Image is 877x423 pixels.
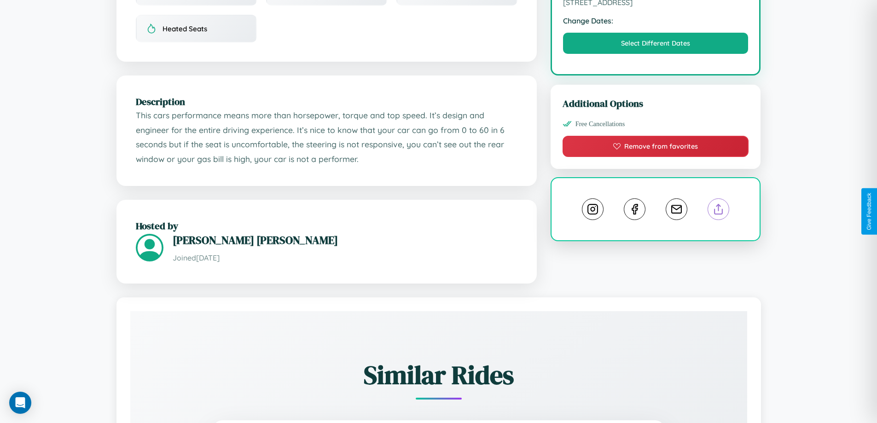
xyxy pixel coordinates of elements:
div: Give Feedback [866,193,872,230]
h2: Hosted by [136,219,517,232]
button: Select Different Dates [563,33,749,54]
div: Open Intercom Messenger [9,392,31,414]
span: Free Cancellations [575,120,625,128]
h2: Description [136,95,517,108]
button: Remove from favorites [563,136,749,157]
span: Heated Seats [163,24,207,33]
p: This cars performance means more than horsepower, torque and top speed. It’s design and engineer ... [136,108,517,167]
h3: Additional Options [563,97,749,110]
h3: [PERSON_NAME] [PERSON_NAME] [173,232,517,248]
strong: Change Dates: [563,16,749,25]
p: Joined [DATE] [173,251,517,265]
h2: Similar Rides [163,357,715,393]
